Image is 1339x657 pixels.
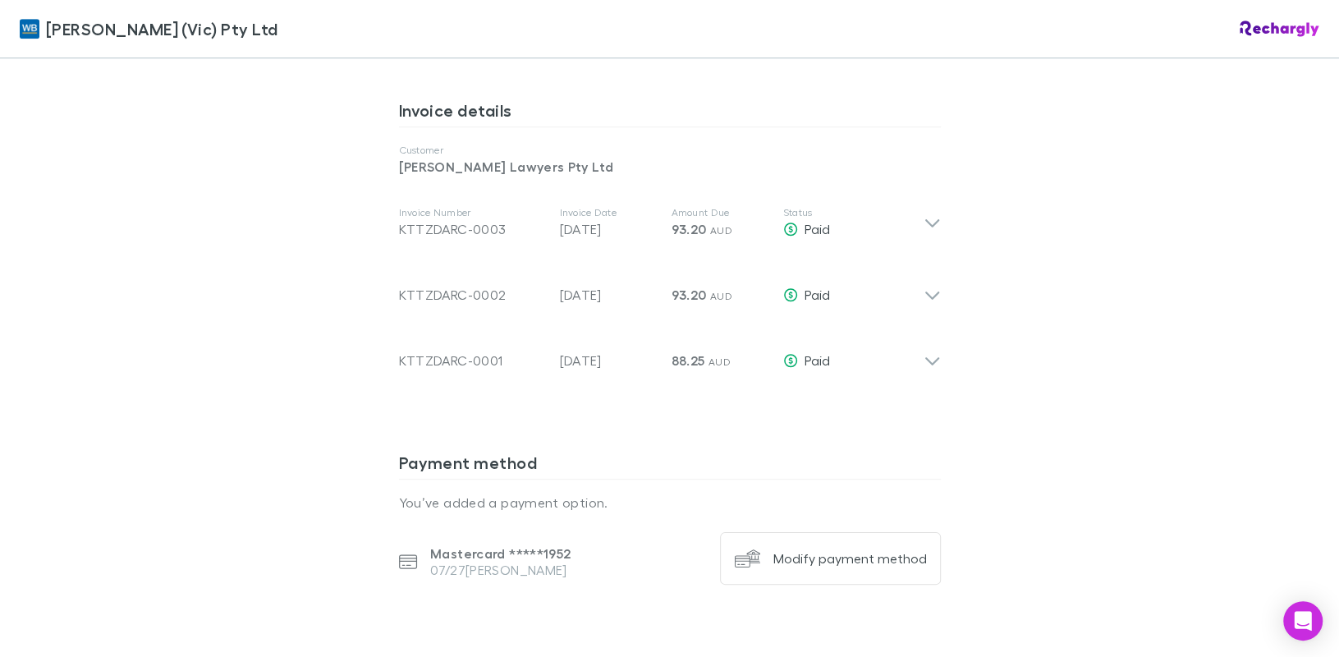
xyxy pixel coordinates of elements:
[710,224,732,237] span: AUD
[399,219,547,239] div: KTTZDARC-0003
[805,221,830,237] span: Paid
[399,144,941,157] p: Customer
[805,352,830,368] span: Paid
[560,219,658,239] p: [DATE]
[399,206,547,219] p: Invoice Number
[560,351,658,370] p: [DATE]
[773,550,927,567] div: Modify payment method
[20,19,39,39] img: William Buck (Vic) Pty Ltd's Logo
[1240,21,1319,37] img: Rechargly Logo
[672,287,707,303] span: 93.20
[386,255,954,321] div: KTTZDARC-0002[DATE]93.20 AUDPaid
[399,157,941,177] p: [PERSON_NAME] Lawyers Pty Ltd
[720,532,941,585] button: Modify payment method
[672,206,770,219] p: Amount Due
[1283,601,1323,641] div: Open Intercom Messenger
[708,356,731,368] span: AUD
[783,206,924,219] p: Status
[430,562,571,578] p: 07/27 [PERSON_NAME]
[399,493,941,512] p: You’ve added a payment option.
[805,287,830,302] span: Paid
[734,545,760,572] img: Modify payment method's Logo
[386,321,954,387] div: KTTZDARC-0001[DATE]88.25 AUDPaid
[710,290,732,302] span: AUD
[399,453,941,479] h3: Payment method
[560,285,658,305] p: [DATE]
[672,221,707,237] span: 93.20
[672,352,705,369] span: 88.25
[46,16,277,41] span: [PERSON_NAME] (Vic) Pty Ltd
[560,206,658,219] p: Invoice Date
[399,285,547,305] div: KTTZDARC-0002
[386,190,954,255] div: Invoice NumberKTTZDARC-0003Invoice Date[DATE]Amount Due93.20 AUDStatusPaid
[399,351,547,370] div: KTTZDARC-0001
[399,100,941,126] h3: Invoice details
